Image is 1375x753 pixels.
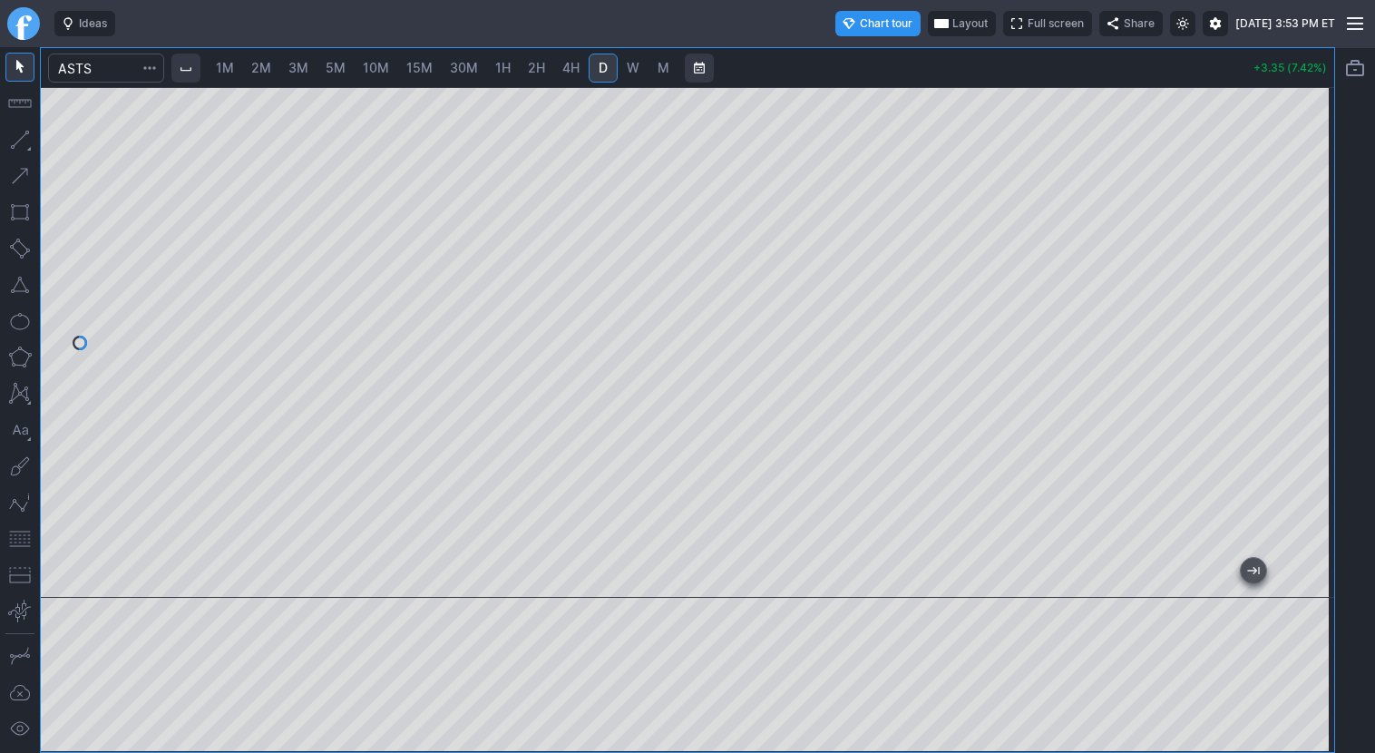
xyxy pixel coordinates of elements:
[1028,15,1084,33] span: Full screen
[406,60,433,75] span: 15M
[5,416,34,445] button: Text
[5,641,34,670] button: Drawing mode: Single
[363,60,389,75] span: 10M
[1341,54,1370,83] button: Portfolio watchlist
[648,54,678,83] a: M
[1203,11,1228,36] button: Settings
[5,597,34,626] button: Anchored VWAP
[5,343,34,372] button: Polygon
[1003,11,1092,36] button: Full screen
[442,54,486,83] a: 30M
[280,54,317,83] a: 3M
[5,678,34,707] button: Drawings autosave: Off
[928,11,996,36] button: Layout
[619,54,648,83] a: W
[860,15,912,33] span: Chart tour
[1241,558,1266,583] button: Jump to the most recent bar
[5,89,34,118] button: Measure
[326,60,346,75] span: 5M
[398,54,441,83] a: 15M
[79,15,107,33] span: Ideas
[835,11,921,36] button: Chart tour
[54,11,115,36] button: Ideas
[355,54,397,83] a: 10M
[685,54,714,83] button: Range
[5,270,34,299] button: Triangle
[5,488,34,517] button: Elliott waves
[1253,63,1327,73] p: +3.35 (7.42%)
[5,161,34,191] button: Arrow
[5,53,34,82] button: Mouse
[599,60,608,75] span: D
[952,15,988,33] span: Layout
[317,54,354,83] a: 5M
[216,60,234,75] span: 1M
[520,54,553,83] a: 2H
[7,7,40,40] a: Finviz.com
[251,60,271,75] span: 2M
[487,54,519,83] a: 1H
[5,561,34,590] button: Position
[5,714,34,743] button: Hide drawings
[48,54,164,83] input: Search
[627,60,639,75] span: W
[5,307,34,336] button: Ellipse
[5,198,34,227] button: Rectangle
[5,125,34,154] button: Line
[1099,11,1163,36] button: Share
[554,54,588,83] a: 4H
[243,54,279,83] a: 2M
[288,60,308,75] span: 3M
[137,54,162,83] button: Search
[562,60,580,75] span: 4H
[495,60,511,75] span: 1H
[1235,15,1335,33] span: [DATE] 3:53 PM ET
[171,54,200,83] button: Interval
[658,60,669,75] span: M
[1170,11,1195,36] button: Toggle light mode
[5,452,34,481] button: Brush
[5,379,34,408] button: XABCD
[1124,15,1155,33] span: Share
[5,234,34,263] button: Rotated rectangle
[208,54,242,83] a: 1M
[5,524,34,553] button: Fibonacci retracements
[528,60,545,75] span: 2H
[589,54,618,83] a: D
[450,60,478,75] span: 30M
